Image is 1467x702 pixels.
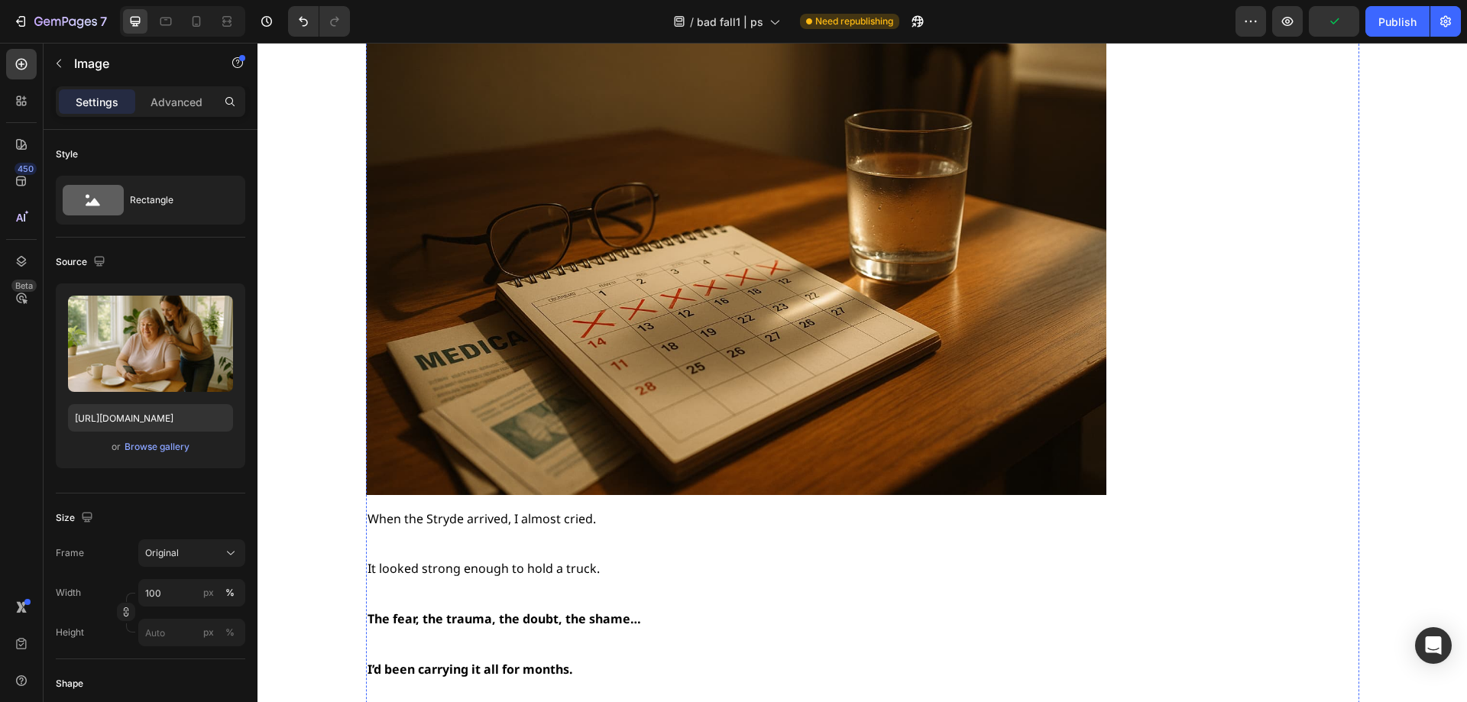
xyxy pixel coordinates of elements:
span: When the Stryde arrived, I almost cried. [110,467,338,484]
label: Frame [56,546,84,560]
button: Original [138,539,245,567]
input: px% [138,579,245,607]
p: 7 [100,12,107,31]
div: Beta [11,280,37,292]
div: Style [56,147,78,161]
div: Shape [56,677,83,691]
div: Undo/Redo [288,6,350,37]
div: 450 [15,163,37,175]
div: % [225,626,235,639]
button: % [199,584,218,602]
button: 7 [6,6,114,37]
span: Original [145,546,179,560]
img: preview-image [68,296,233,392]
label: Width [56,586,81,600]
strong: I’d been carrying it all for months. [110,618,316,635]
button: Browse gallery [124,439,190,455]
iframe: Design area [257,43,1467,702]
button: px [221,623,239,642]
div: Open Intercom Messenger [1415,627,1452,664]
div: px [203,586,214,600]
span: / [690,14,694,30]
p: Settings [76,94,118,110]
span: or [112,438,121,456]
button: % [199,623,218,642]
input: https://example.com/image.jpg [68,404,233,432]
div: Rectangle [130,183,223,218]
div: % [225,586,235,600]
div: Source [56,252,108,273]
input: px% [138,619,245,646]
div: px [203,626,214,639]
label: Height [56,626,84,639]
div: Size [56,508,96,529]
p: Image [74,54,204,73]
button: px [221,584,239,602]
span: Need republishing [815,15,893,28]
strong: The fear, the trauma, the doubt, the shame… [110,568,384,584]
span: It looked strong enough to hold a truck. [110,517,342,534]
p: Advanced [151,94,202,110]
span: bad fall1 | ps [697,14,763,30]
div: Publish [1378,14,1417,30]
div: Browse gallery [125,440,189,454]
button: Publish [1365,6,1430,37]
